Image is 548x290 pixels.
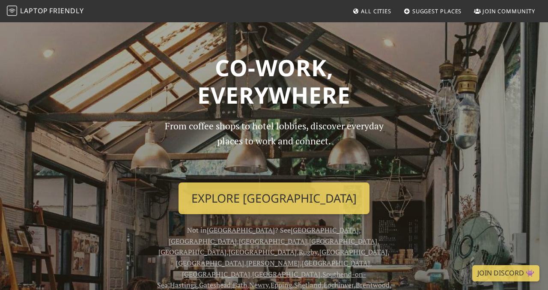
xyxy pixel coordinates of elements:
a: LaptopFriendly LaptopFriendly [7,4,84,19]
a: All Cities [349,3,395,19]
a: [GEOGRAPHIC_DATA] [309,236,377,246]
a: [GEOGRAPHIC_DATA] [158,247,226,257]
a: Join Discord 👾 [472,265,539,281]
a: [GEOGRAPHIC_DATA] [182,269,250,279]
a: Suggest Places [400,3,465,19]
a: [GEOGRAPHIC_DATA] [176,258,244,268]
p: From coffee shops to hotel lobbies, discover everyday places to work and connect. [157,119,391,176]
a: Explore [GEOGRAPHIC_DATA] [179,182,369,214]
a: Epping [271,280,292,290]
a: [GEOGRAPHIC_DATA] [229,247,297,257]
a: Brentwood [356,280,390,290]
a: Newry [249,280,268,290]
span: Friendly [49,6,83,15]
span: Laptop [20,6,48,15]
img: LaptopFriendly [7,6,17,16]
a: [GEOGRAPHIC_DATA] [239,236,307,246]
span: All Cities [361,7,391,15]
a: [GEOGRAPHIC_DATA] [207,225,275,235]
a: [PERSON_NAME] [246,258,300,268]
a: Hastings [170,280,197,290]
a: [GEOGRAPHIC_DATA] [252,269,320,279]
a: Join Community [471,3,539,19]
a: [GEOGRAPHIC_DATA] [302,258,370,268]
h1: Co-work, Everywhere [35,54,513,108]
span: Join Community [482,7,535,15]
a: [GEOGRAPHIC_DATA] [169,236,237,246]
span: Suggest Places [412,7,462,15]
a: [GEOGRAPHIC_DATA] [319,247,387,257]
a: Gateshead [199,280,231,290]
a: Lochinver [324,280,354,290]
a: Rugby [299,247,317,257]
a: Bath [233,280,247,290]
a: Shetland [294,280,322,290]
a: [GEOGRAPHIC_DATA] [291,225,359,235]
